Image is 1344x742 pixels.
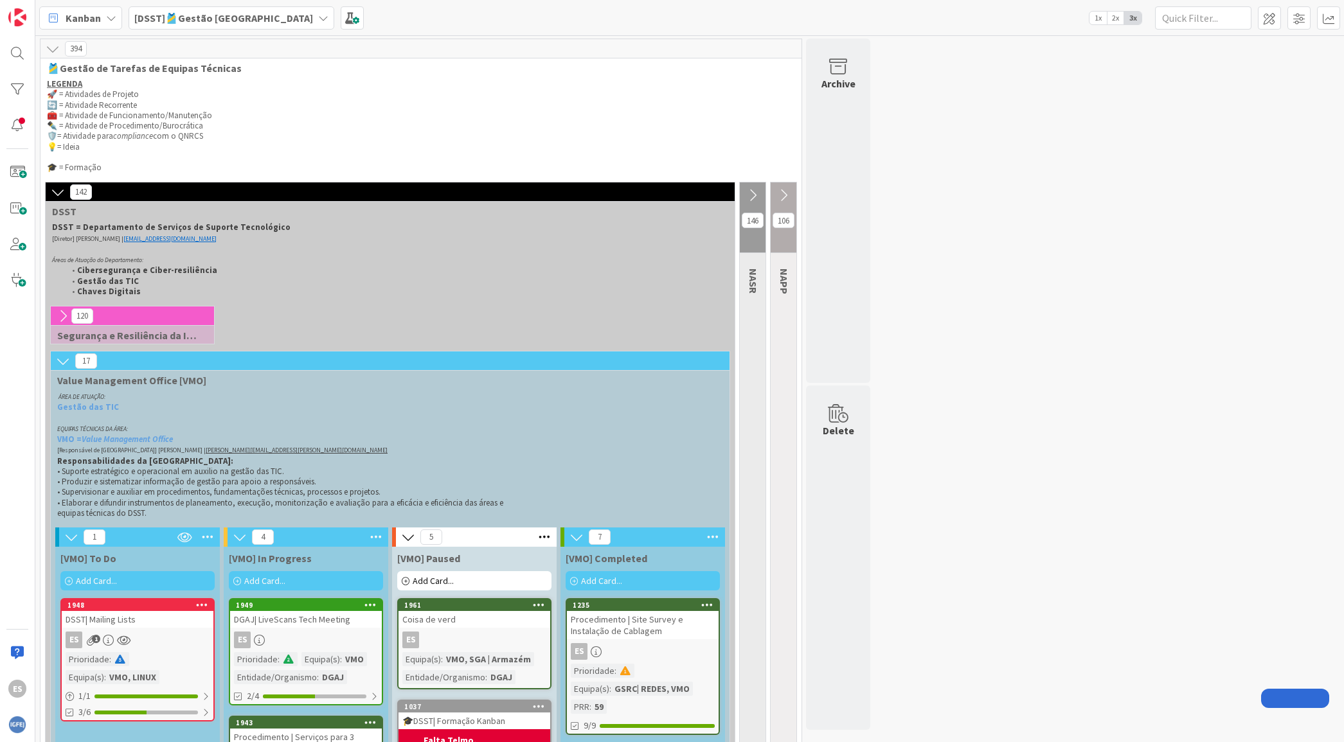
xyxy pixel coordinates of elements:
[399,611,550,628] div: Coisa de verd
[584,719,596,732] span: 9/9
[747,269,760,294] span: NASR
[57,402,119,412] strong: Gestão das TIC
[82,434,173,445] em: Value Management Office
[78,689,91,703] span: 1 / 1
[92,635,100,643] span: 1
[742,213,764,228] span: 146
[206,446,388,454] a: [PERSON_NAME][EMAIL_ADDRESS][PERSON_NAME][DOMAIN_NAME]
[65,41,87,57] span: 394
[62,599,213,628] div: 1948DSST| Mailing Lists
[236,601,382,610] div: 1949
[52,205,719,218] span: DSST
[443,652,534,666] div: VMO, SGA | Armazém
[589,529,611,545] span: 7
[399,599,550,628] div: 1961Coisa de verd
[78,705,91,719] span: 3/6
[404,601,550,610] div: 1961
[591,700,607,714] div: 59
[247,689,259,703] span: 2/4
[1107,12,1124,24] span: 2x
[47,131,795,141] p: 🛡️= Atividade para com o QNRCS
[52,256,143,264] em: Áreas de Atuação do Departamento:
[567,643,719,660] div: ES
[567,611,719,639] div: Procedimento | Site Survey e Instalação de Cablagem
[57,374,713,387] span: Value Management Office [VMO]
[57,446,206,454] span: [Responsável de [GEOGRAPHIC_DATA]] [PERSON_NAME] |
[66,10,101,26] span: Kanban
[487,670,515,684] div: DGAJ
[123,234,217,243] a: [EMAIL_ADDRESS][DOMAIN_NAME]
[84,529,105,545] span: 1
[60,552,116,565] span: [VMO] To Do
[57,466,284,477] span: • Suporte estratégico e operacional em auxilio na gestão das TIC.
[413,575,454,587] span: Add Card...
[57,425,128,433] em: EQUIPAS TÉCNICAS DA ÁREA:
[47,100,795,110] p: 🔄 = Atividade Recorrente
[230,599,382,628] div: 1949DGAJ| LiveScans Tech Meeting
[8,680,26,698] div: ES
[47,142,795,152] p: 💡= Ideia
[571,643,587,660] div: ES
[244,575,285,587] span: Add Card...
[340,652,342,666] span: :
[77,276,139,287] strong: Gestão das TIC
[1089,12,1107,24] span: 1x
[57,329,198,342] span: Segurança e Resiliência da Informação [SRI]
[52,234,123,243] span: [Diretor] [PERSON_NAME] |
[109,652,111,666] span: :
[397,552,460,565] span: [VMO] Paused
[67,601,213,610] div: 1948
[8,716,26,734] img: avatar
[62,599,213,611] div: 1948
[8,8,26,26] img: Visit kanbanzone.com
[399,701,550,729] div: 1037🎓DSST| Formação Kanban
[402,632,419,648] div: ES
[441,652,443,666] span: :
[57,508,147,518] span: equipas técnicas do DSST.
[399,712,550,729] div: 🎓DSST| Formação Kanban
[47,89,795,100] p: 🚀 = Atividades de Projeto
[252,529,274,545] span: 4
[571,700,589,714] div: PRR
[57,476,316,487] span: • Produzir e sistematizar informação de gestão para apoio a responsáveis.
[1155,6,1251,30] input: Quick Filter...
[402,652,441,666] div: Equipa(s)
[76,575,117,587] span: Add Card...
[319,670,347,684] div: DGAJ
[566,552,647,565] span: [VMO] Completed
[399,599,550,611] div: 1961
[823,423,854,438] div: Delete
[404,702,550,711] div: 1037
[77,286,141,297] strong: Chaves Digitais
[573,601,719,610] div: 1235
[614,664,616,678] span: :
[230,611,382,628] div: DGAJ| LiveScans Tech Meeting
[301,652,340,666] div: Equipa(s)
[234,670,317,684] div: Entidade/Organismo
[342,652,367,666] div: VMO
[47,121,795,131] p: ✒️ = Atividade de Procedimento/Burocrática
[485,670,487,684] span: :
[62,632,213,648] div: ES
[278,652,280,666] span: :
[571,664,614,678] div: Prioridade
[75,353,97,369] span: 17
[66,652,109,666] div: Prioridade
[402,670,485,684] div: Entidade/Organismo
[778,269,791,294] span: NAPP
[62,611,213,628] div: DSST| Mailing Lists
[234,632,251,648] div: ES
[821,76,856,91] div: Archive
[230,632,382,648] div: ES
[567,599,719,639] div: 1235Procedimento | Site Survey e Instalação de Cablagem
[609,682,611,696] span: :
[57,434,173,445] strong: VMO =
[52,222,291,233] strong: DSST = Departamento de Serviços de Suporte Tecnológico
[71,308,93,324] span: 120
[229,552,312,565] span: [VMO] In Progress
[77,265,217,276] strong: Cibersegurança e Ciber-resiliência
[57,455,233,466] strong: Responsabilidades da [GEOGRAPHIC_DATA]:
[399,632,550,648] div: ES
[589,700,591,714] span: :
[567,599,719,611] div: 1235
